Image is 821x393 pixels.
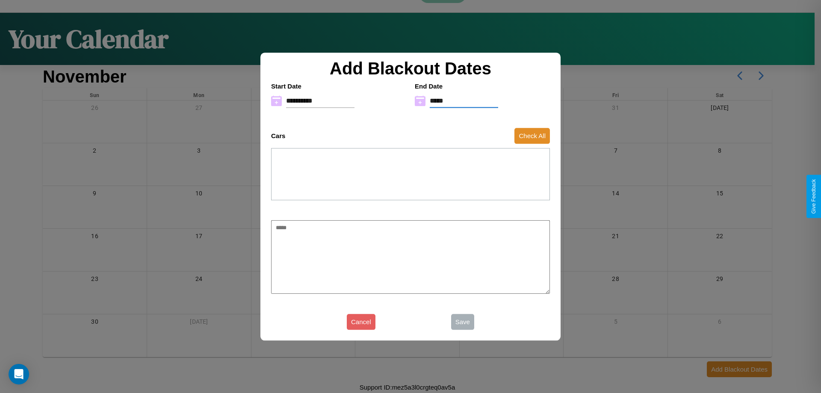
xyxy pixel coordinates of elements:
[514,128,550,144] button: Check All
[267,59,554,78] h2: Add Blackout Dates
[451,314,474,330] button: Save
[415,83,550,90] h4: End Date
[271,132,285,139] h4: Cars
[9,364,29,384] div: Open Intercom Messenger
[811,179,817,214] div: Give Feedback
[347,314,375,330] button: Cancel
[271,83,406,90] h4: Start Date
